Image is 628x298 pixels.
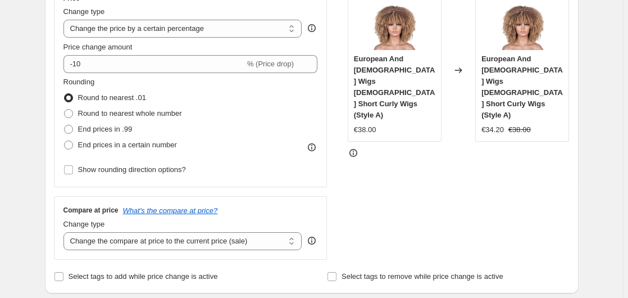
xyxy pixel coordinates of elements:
h3: Compare at price [63,206,119,215]
span: Change type [63,7,105,16]
div: help [306,22,317,34]
span: European And [DEMOGRAPHIC_DATA] Wigs [DEMOGRAPHIC_DATA] Short Curly Wigs (Style A) [354,55,435,119]
span: Rounding [63,78,95,86]
span: Round to nearest whole number [78,109,182,118]
span: % (Price drop) [247,60,294,68]
img: 1621223068180_80x.jpg [500,5,545,50]
span: Change type [63,220,105,228]
span: Round to nearest .01 [78,93,146,102]
span: End prices in a certain number [78,141,177,149]
span: Show rounding direction options? [78,165,186,174]
strike: €38.00 [508,124,531,136]
div: €34.20 [481,124,504,136]
span: Select tags to remove while price change is active [342,272,503,281]
span: Price change amount [63,43,133,51]
input: -15 [63,55,245,73]
img: 1621223068180_80x.jpg [372,5,417,50]
div: help [306,235,317,246]
button: What's the compare at price? [123,206,218,215]
div: €38.00 [354,124,376,136]
span: End prices in .99 [78,125,133,133]
span: European And [DEMOGRAPHIC_DATA] Wigs [DEMOGRAPHIC_DATA] Short Curly Wigs (Style A) [481,55,563,119]
span: Select tags to add while price change is active [69,272,218,281]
